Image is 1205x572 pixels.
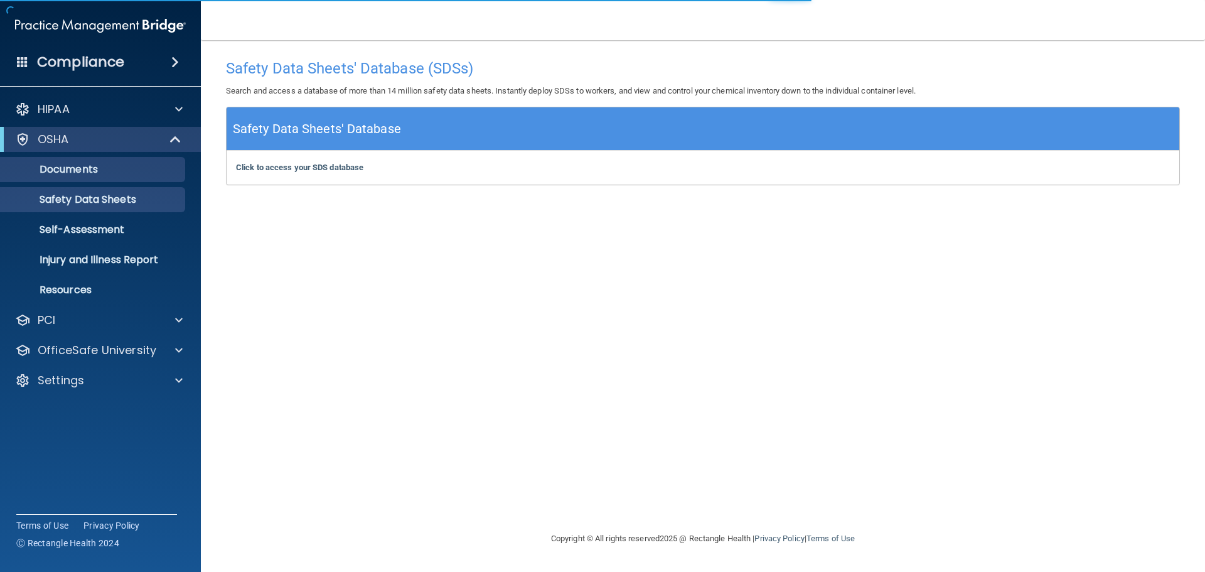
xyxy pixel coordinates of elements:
p: Resources [8,284,179,296]
h5: Safety Data Sheets' Database [233,118,401,140]
h4: Compliance [37,53,124,71]
p: HIPAA [38,102,70,117]
a: OfficeSafe University [15,343,183,358]
p: Injury and Illness Report [8,254,179,266]
span: Ⓒ Rectangle Health 2024 [16,537,119,549]
p: PCI [38,313,55,328]
a: Privacy Policy [754,534,804,543]
a: PCI [15,313,183,328]
a: Terms of Use [806,534,855,543]
p: Settings [38,373,84,388]
p: Documents [8,163,179,176]
a: Privacy Policy [83,519,140,532]
p: Self-Assessment [8,224,179,236]
img: PMB logo [15,13,186,38]
div: Copyright © All rights reserved 2025 @ Rectangle Health | | [474,519,932,559]
a: Terms of Use [16,519,68,532]
a: HIPAA [15,102,183,117]
p: Search and access a database of more than 14 million safety data sheets. Instantly deploy SDSs to... [226,84,1180,99]
a: Click to access your SDS database [236,163,363,172]
a: OSHA [15,132,182,147]
p: Safety Data Sheets [8,193,179,206]
p: OfficeSafe University [38,343,156,358]
iframe: Drift Widget Chat Controller [988,483,1190,533]
h4: Safety Data Sheets' Database (SDSs) [226,60,1180,77]
a: Settings [15,373,183,388]
p: OSHA [38,132,69,147]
